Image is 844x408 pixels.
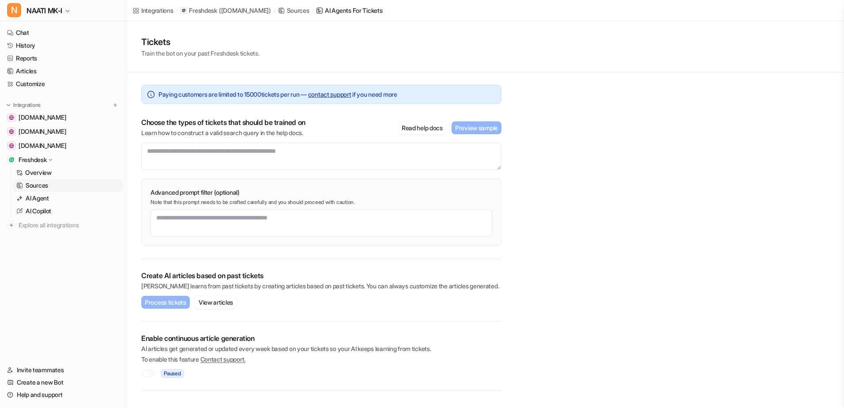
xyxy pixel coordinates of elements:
div: Sources [287,6,309,15]
span: Contact support. [200,355,246,363]
span: Paying customers are limited to 15000 tickets per run — if you need more [158,90,397,99]
span: Explore all integrations [19,218,120,232]
img: expand menu [5,102,11,108]
p: Learn how to construct a valid search query in the help docs. [141,128,305,137]
span: / [274,7,275,15]
button: View articles [195,296,237,309]
a: www.naati.com.au[DOMAIN_NAME] [4,140,123,152]
a: Customize [4,78,123,90]
span: Paused [161,369,184,378]
a: Sources [278,6,309,15]
button: Process tickets [141,296,190,309]
a: Chat [4,26,123,39]
a: Freshdesk([DOMAIN_NAME]) [180,6,271,15]
p: Enable continuous article generation [141,334,501,343]
p: [PERSON_NAME] learns from past tickets by creating articles based on past tickets. You can always... [141,282,501,291]
img: my.naati.com.au [9,115,14,120]
span: [DOMAIN_NAME] [19,127,66,136]
div: AI Agents for tickets [325,6,382,15]
span: / [176,7,178,15]
a: Integrations [132,6,173,15]
p: Freshdesk [19,155,46,164]
a: AI Agent [13,192,123,204]
img: menu_add.svg [112,102,118,108]
p: AI articles get generated or updated every week based on your tickets so your AI keeps learning f... [141,344,501,353]
a: AI Copilot [13,205,123,217]
p: Train the bot on your past Freshdesk tickets. [141,49,259,58]
a: Sources [13,179,123,192]
a: contact support [308,91,351,98]
span: [DOMAIN_NAME] [19,141,66,150]
a: Invite teammates [4,364,123,376]
button: Integrations [4,101,43,110]
p: AI Agent [26,194,49,203]
a: my.naati.com.au[DOMAIN_NAME] [4,111,123,124]
a: learn.naati.com.au[DOMAIN_NAME] [4,125,123,138]
a: Help and support [4,389,123,401]
p: Note that this prompt needs to be crafted carefully and you should proceed with caution. [151,199,492,206]
p: Create AI articles based on past tickets [141,271,501,280]
p: Overview [25,168,52,177]
p: Advanced prompt filter (optional) [151,188,492,197]
div: Integrations [141,6,173,15]
p: Choose the types of tickets that should be trained on [141,118,305,127]
img: explore all integrations [7,221,16,230]
p: To enable this feature [141,355,501,364]
a: Overview [13,166,123,179]
p: Freshdesk [189,6,217,15]
p: Sources [26,181,48,190]
a: Articles [4,65,123,77]
a: Explore all integrations [4,219,123,231]
button: Read help docs [398,121,446,134]
a: AI Agents for tickets [316,6,382,15]
img: www.naati.com.au [9,143,14,148]
span: / [312,7,314,15]
img: Freshdesk [9,157,14,162]
a: Create a new Bot [4,376,123,389]
h1: Tickets [141,35,259,49]
span: [DOMAIN_NAME] [19,113,66,122]
a: Reports [4,52,123,64]
p: Integrations [13,102,41,109]
p: AI Copilot [26,207,51,215]
span: NAATI MK-I [26,4,62,17]
p: ( [DOMAIN_NAME] ) [219,6,271,15]
a: History [4,39,123,52]
span: N [7,3,21,17]
button: Preview sample [452,121,501,134]
img: learn.naati.com.au [9,129,14,134]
